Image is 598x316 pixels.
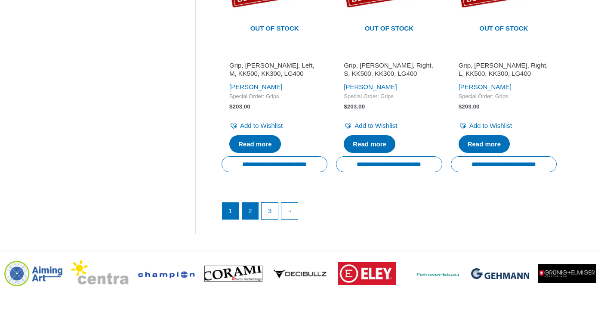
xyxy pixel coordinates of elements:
span: Out of stock [228,19,321,39]
iframe: Customer reviews powered by Trustpilot [344,51,434,61]
a: Grip, [PERSON_NAME], Right, L, KK500, KK300, LG400 [459,61,549,81]
span: Add to Wishlist [240,122,283,129]
span: $ [229,103,233,110]
span: Add to Wishlist [469,122,512,129]
a: Page 2 [242,203,259,219]
a: Add to Wishlist [229,120,283,132]
a: Page 3 [262,203,278,219]
bdi: 203.00 [459,103,480,110]
h2: Grip, [PERSON_NAME], Left, M, KK500, KK300, LG400 [229,61,320,78]
span: Add to Wishlist [354,122,397,129]
a: [PERSON_NAME] [344,83,397,90]
a: Grip, [PERSON_NAME], Left, M, KK500, KK300, LG400 [229,61,320,81]
a: [PERSON_NAME] [459,83,512,90]
iframe: Customer reviews powered by Trustpilot [459,51,549,61]
a: Read more about “Grip, Blue Angel, Right, L, KK500, KK300, LG400” [459,135,510,153]
img: brand logo [338,262,396,285]
span: Special Order: Grips [344,93,434,100]
iframe: Customer reviews powered by Trustpilot [229,51,320,61]
span: Special Order: Grips [229,93,320,100]
a: Grip, [PERSON_NAME], Right, S, KK500, KK300, LG400 [344,61,434,81]
a: Add to Wishlist [459,120,512,132]
h2: Grip, [PERSON_NAME], Right, S, KK500, KK300, LG400 [344,61,434,78]
a: → [281,203,298,219]
span: $ [344,103,347,110]
nav: Product Pagination [222,202,557,224]
span: $ [459,103,462,110]
span: Out of stock [457,19,550,39]
bdi: 203.00 [344,103,365,110]
span: Page 1 [222,203,239,219]
span: Special Order: Grips [459,93,549,100]
a: [PERSON_NAME] [229,83,282,90]
a: Read more about “Grip, Blue Angel, Left, M, KK500, KK300, LG400” [229,135,281,153]
a: Read more about “Grip, Blue Angel, Right, S, KK500, KK300, LG400” [344,135,395,153]
bdi: 203.00 [229,103,250,110]
a: Add to Wishlist [344,120,397,132]
span: Out of stock [342,19,435,39]
h2: Grip, [PERSON_NAME], Right, L, KK500, KK300, LG400 [459,61,549,78]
